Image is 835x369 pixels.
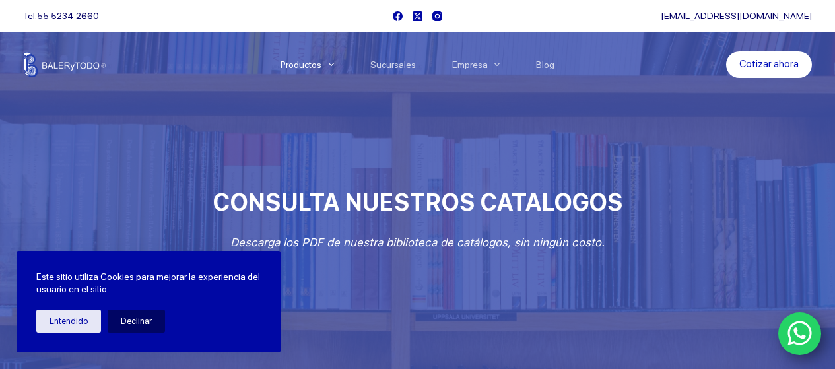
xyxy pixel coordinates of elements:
a: X (Twitter) [413,11,422,21]
em: Descarga los PDF de nuestra biblioteca de catálogos, sin ningún costo. [230,236,605,249]
a: 55 5234 2660 [37,11,99,21]
a: Instagram [432,11,442,21]
a: WhatsApp [778,312,822,356]
span: CONSULTA NUESTROS CATALOGOS [213,188,622,217]
p: Este sitio utiliza Cookies para mejorar la experiencia del usuario en el sitio. [36,271,261,296]
img: Balerytodo [23,52,106,77]
nav: Menu Principal [262,32,573,98]
a: Facebook [393,11,403,21]
a: [EMAIL_ADDRESS][DOMAIN_NAME] [661,11,812,21]
button: Declinar [108,310,165,333]
a: Cotizar ahora [726,51,812,78]
button: Entendido [36,310,101,333]
span: Tel. [23,11,99,21]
